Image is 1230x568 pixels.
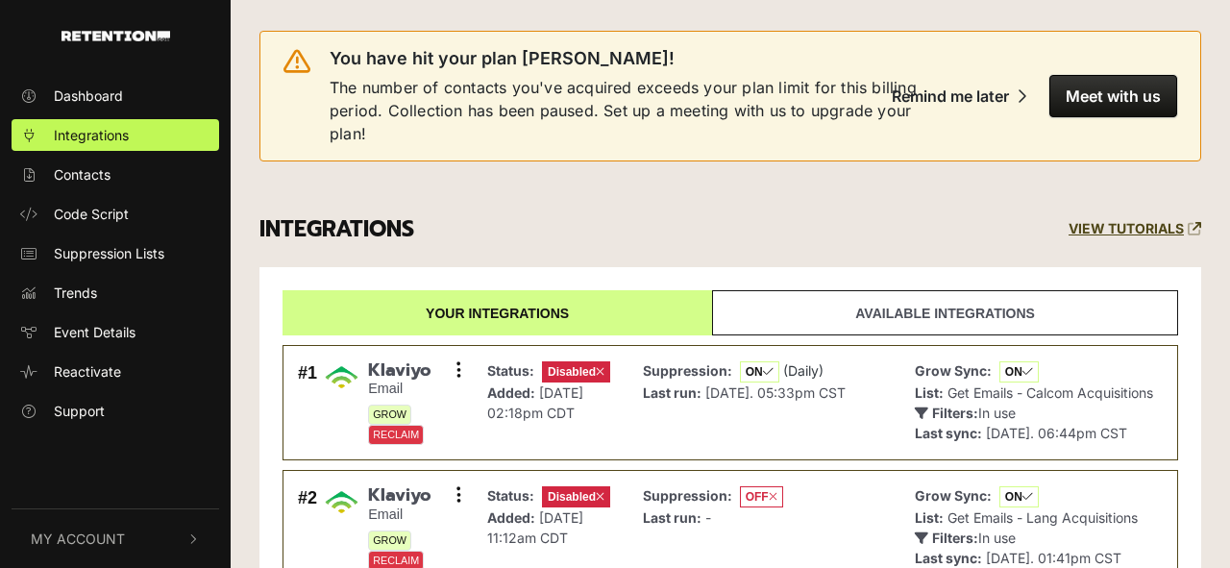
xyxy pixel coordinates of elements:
[487,509,535,526] strong: Added:
[12,198,219,230] a: Code Script
[915,509,944,526] strong: List:
[330,47,675,70] span: You have hit your plan [PERSON_NAME]!
[542,361,610,383] span: Disabled
[368,506,458,523] small: Email
[487,384,535,401] strong: Added:
[12,356,219,387] a: Reactivate
[643,384,701,401] strong: Last run:
[705,509,711,526] span: -
[54,164,111,185] span: Contacts
[999,486,1039,507] span: ON
[54,322,135,342] span: Event Details
[12,316,219,348] a: Event Details
[643,509,701,526] strong: Last run:
[915,550,982,566] strong: Last sync:
[1049,75,1177,117] button: Meet with us
[54,243,164,263] span: Suppression Lists
[12,80,219,111] a: Dashboard
[643,487,732,504] strong: Suppression:
[54,361,121,382] span: Reactivate
[705,384,846,401] span: [DATE]. 05:33pm CST
[283,290,712,335] a: Your integrations
[876,75,1042,117] button: Remind me later
[932,530,978,546] strong: Filters:
[999,361,1039,383] span: ON
[487,384,583,421] span: [DATE] 02:18pm CDT
[325,360,358,394] img: Klaviyo
[915,384,944,401] strong: List:
[986,550,1121,566] span: [DATE]. 01:41pm CST
[947,509,1138,526] span: Get Emails - Lang Acquisitions
[892,86,1009,106] div: Remind me later
[31,529,125,549] span: My Account
[54,125,129,145] span: Integrations
[643,362,732,379] strong: Suppression:
[12,395,219,427] a: Support
[325,485,358,519] img: Klaviyo
[259,216,414,243] h3: INTEGRATIONS
[1069,221,1201,237] a: VIEW TUTORIALS
[986,425,1127,441] span: [DATE]. 06:44pm CST
[54,283,97,303] span: Trends
[368,425,424,445] span: RECLAIM
[487,487,534,504] strong: Status:
[330,76,920,145] span: The number of contacts you've acquired exceeds your plan limit for this billing period. Collectio...
[54,86,123,106] span: Dashboard
[368,485,458,506] span: Klaviyo
[54,204,129,224] span: Code Script
[783,362,824,379] span: (Daily)
[915,487,992,504] strong: Grow Sync:
[368,381,458,397] small: Email
[298,360,317,445] div: #1
[12,509,219,568] button: My Account
[947,384,1153,401] span: Get Emails - Calcom Acquisitions
[740,486,783,507] span: OFF
[12,237,219,269] a: Suppression Lists
[12,119,219,151] a: Integrations
[12,159,219,190] a: Contacts
[740,361,779,383] span: ON
[712,290,1178,335] a: Available integrations
[54,401,105,421] span: Support
[61,31,170,41] img: Retention.com
[368,531,411,551] span: GROW
[915,403,1153,423] p: In use
[932,405,978,421] strong: Filters:
[915,425,982,441] strong: Last sync:
[915,362,992,379] strong: Grow Sync:
[368,405,411,425] span: GROW
[368,360,458,382] span: Klaviyo
[487,362,534,379] strong: Status:
[12,277,219,309] a: Trends
[542,486,610,507] span: Disabled
[915,528,1138,548] p: In use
